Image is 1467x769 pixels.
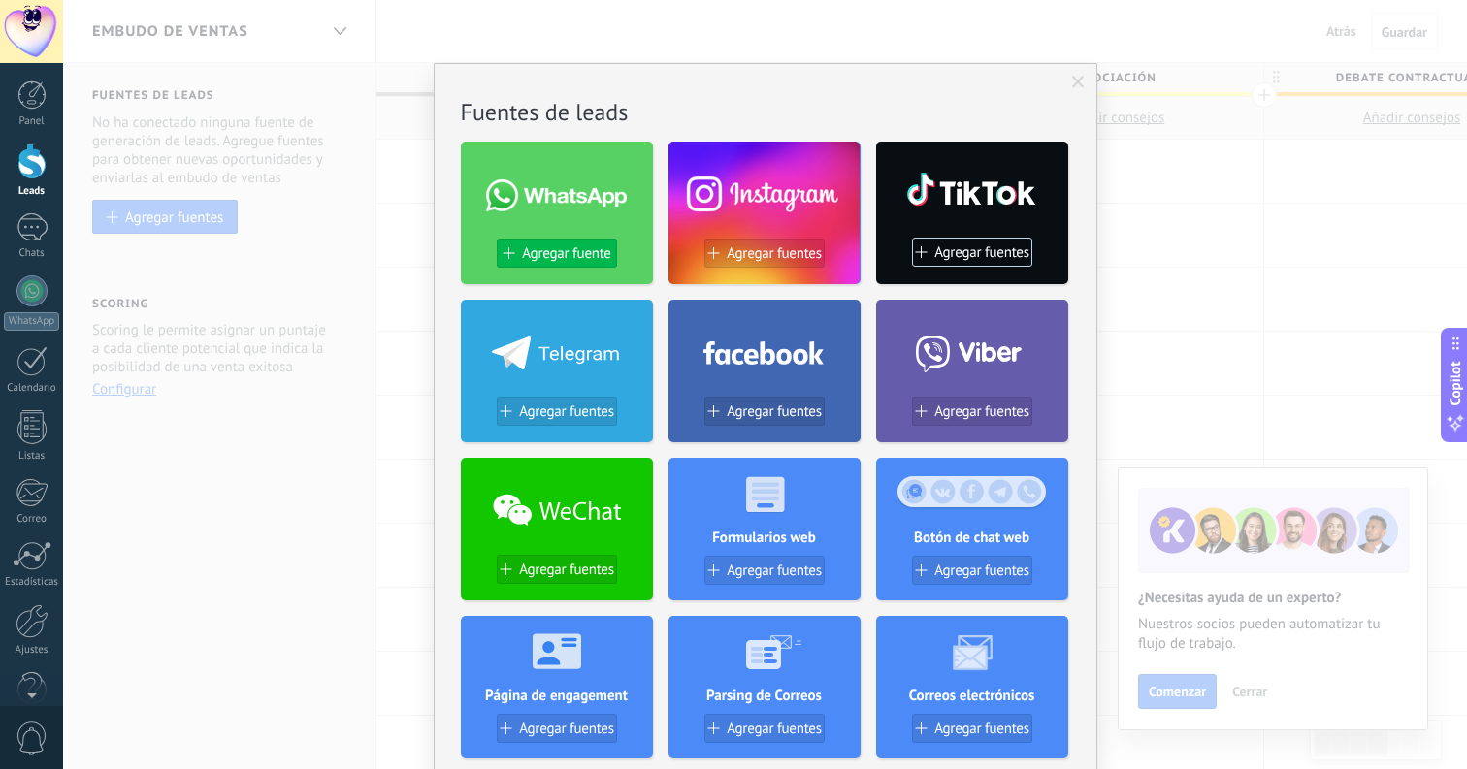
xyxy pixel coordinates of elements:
div: WhatsApp [4,312,59,331]
div: Chats [4,247,60,260]
span: Agregar fuentes [519,403,614,420]
button: Agregar fuentes [497,397,617,426]
span: Copilot [1446,361,1465,405]
span: Agregar fuente [522,245,610,262]
h4: Parsing de Correos [668,687,861,705]
button: Agregar fuentes [704,714,825,743]
button: Agregar fuentes [497,555,617,584]
span: Agregar fuentes [934,721,1029,737]
button: Agregar fuentes [912,714,1032,743]
div: Calendario [4,382,60,395]
button: Agregar fuente [497,239,617,268]
h4: Página de engagement [461,687,653,705]
button: Agregar fuentes [704,397,825,426]
span: Agregar fuentes [934,562,1029,579]
h4: Correos electrónicos [876,687,1068,705]
span: Agregar fuentes [727,721,822,737]
span: Agregar fuentes [519,721,614,737]
button: Agregar fuentes [704,556,825,585]
div: Estadísticas [4,576,60,589]
span: Agregar fuentes [727,245,822,262]
div: Leads [4,185,60,198]
div: Panel [4,115,60,128]
span: Agregar fuentes [727,562,822,579]
div: Ajustes [4,644,60,657]
h4: Botón de chat web [876,529,1068,547]
div: Correo [4,513,60,526]
span: Agregar fuentes [519,561,614,578]
h2: Fuentes de leads [461,97,1070,127]
button: Agregar fuentes [912,238,1032,267]
span: Agregar fuentes [727,403,822,420]
button: Agregar fuentes [497,714,617,743]
div: Listas [4,450,60,463]
span: Agregar fuentes [934,244,1029,261]
button: Agregar fuentes [912,556,1032,585]
button: Agregar fuentes [704,239,825,268]
span: Agregar fuentes [934,403,1029,420]
button: Agregar fuentes [912,397,1032,426]
h4: Formularios web [668,529,861,547]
